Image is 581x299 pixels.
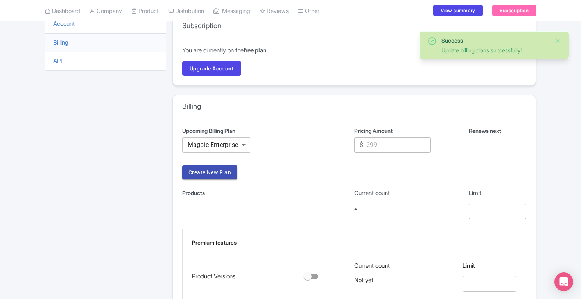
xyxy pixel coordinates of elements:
[182,137,251,153] div: Without label
[182,127,235,134] span: Upcoming Billing Plan
[354,276,373,284] span: Not yet
[53,39,68,46] a: Billing
[354,127,393,134] span: Pricing Amount
[354,261,463,270] p: Current count
[182,46,526,55] p: You are currently on the .
[182,165,237,180] button: Create New Plan
[192,272,235,280] span: Product Versions
[360,140,363,150] p: $
[354,204,358,211] span: 2
[469,189,526,198] p: Limit
[182,102,201,111] h3: Billing
[182,61,241,76] a: Upgrade Account
[463,261,516,270] p: Limit
[441,46,549,54] div: Update billing plans successfully!
[53,20,75,27] a: Account
[555,36,561,46] button: Close
[469,127,501,134] span: Renews next
[492,5,536,16] a: Subscription
[53,57,62,64] a: API
[182,21,221,30] h3: Subscription
[244,47,267,54] strong: free plan
[433,5,482,16] a: View summary
[554,272,573,291] div: Open Intercom Messenger
[182,190,205,196] span: Products
[192,239,237,246] span: Premium features
[441,36,549,45] div: Success
[188,168,231,177] span: Create New Plan
[354,189,469,198] p: Current count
